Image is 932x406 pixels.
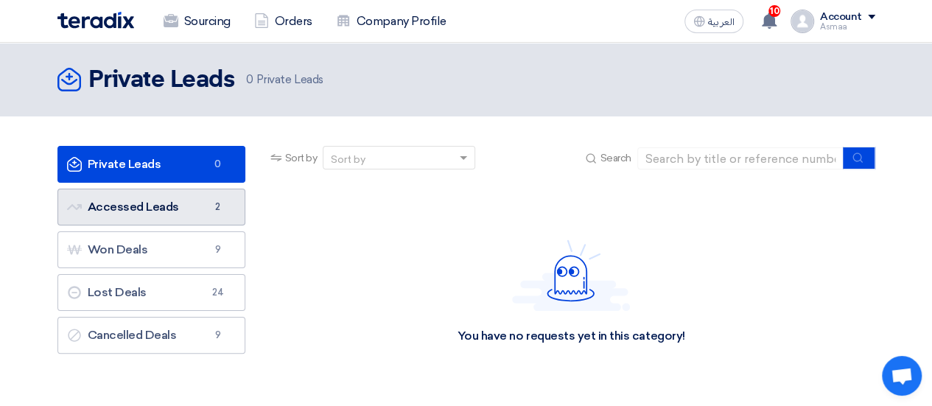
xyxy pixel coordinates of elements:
[57,12,134,29] img: Teradix logo
[637,147,844,169] input: Search by title or reference number
[285,150,318,166] span: Sort by
[57,189,245,225] a: Accessed Leads2
[820,11,862,24] div: Account
[57,146,245,183] a: Private Leads0
[684,10,743,33] button: العربية
[209,285,227,300] span: 24
[331,152,365,167] div: Sort by
[246,73,253,86] span: 0
[88,66,235,95] h2: Private Leads
[57,231,245,268] a: Won Deals9
[512,239,630,311] img: Hello
[209,328,227,343] span: 9
[600,150,631,166] span: Search
[324,5,458,38] a: Company Profile
[152,5,242,38] a: Sourcing
[458,329,685,344] div: You have no requests yet in this category!
[242,5,324,38] a: Orders
[820,23,875,31] div: Asmaa
[57,317,245,354] a: Cancelled Deals9
[209,242,227,257] span: 9
[768,5,780,17] span: 10
[209,157,227,172] span: 0
[708,17,735,27] span: العربية
[791,10,814,33] img: profile_test.png
[246,71,323,88] span: Private Leads
[209,200,227,214] span: 2
[57,274,245,311] a: Lost Deals24
[882,356,922,396] div: Open chat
